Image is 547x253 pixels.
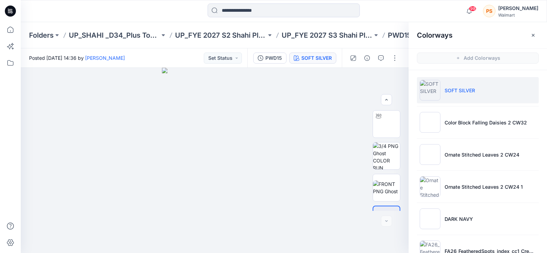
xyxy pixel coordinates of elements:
[373,180,400,195] img: FRONT PNG Ghost
[498,4,538,12] div: [PERSON_NAME]
[483,5,495,17] div: PS
[420,208,440,229] img: DARK NAVY
[282,30,373,40] a: UP_FYE 2027 S3 Shahi Plus Tops and Dress
[445,215,473,223] p: DARK NAVY
[445,119,527,126] p: Color Block Falling Daisies 2 CW32
[420,144,440,165] img: Ornate Stitched Leaves 2 CW24
[85,55,125,61] a: [PERSON_NAME]
[445,151,519,158] p: Ornate Stitched Leaves 2 CW24
[445,87,475,94] p: SOFT SILVER
[29,54,125,62] span: Posted [DATE] 14:36 by
[388,30,411,40] p: PWD15
[420,112,440,133] img: Color Block Falling Daisies 2 CW32
[175,30,266,40] a: UP_FYE 2027 S2 Shahi Plus Tops and Dress
[69,30,160,40] a: UP_SHAHI _D34_Plus Tops and Dresses
[253,53,286,64] button: PWD15
[469,6,476,11] span: 98
[301,54,332,62] div: SOFT SILVER
[417,31,453,39] h2: Colorways
[29,30,54,40] a: Folders
[362,53,373,64] button: Details
[265,54,282,62] div: PWD15
[373,142,400,169] img: 3/4 PNG Ghost COLOR RUN
[162,68,267,253] img: eyJhbGciOiJIUzI1NiIsImtpZCI6IjAiLCJzbHQiOiJzZXMiLCJ0eXAiOiJKV1QifQ.eyJkYXRhIjp7InR5cGUiOiJzdG9yYW...
[420,80,440,101] img: SOFT SILVER
[445,183,523,190] p: Ornate Stitched Leaves 2 CW24 1
[498,12,538,18] div: Walmart
[289,53,336,64] button: SOFT SILVER
[420,176,440,197] img: Ornate Stitched Leaves 2 CW24 1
